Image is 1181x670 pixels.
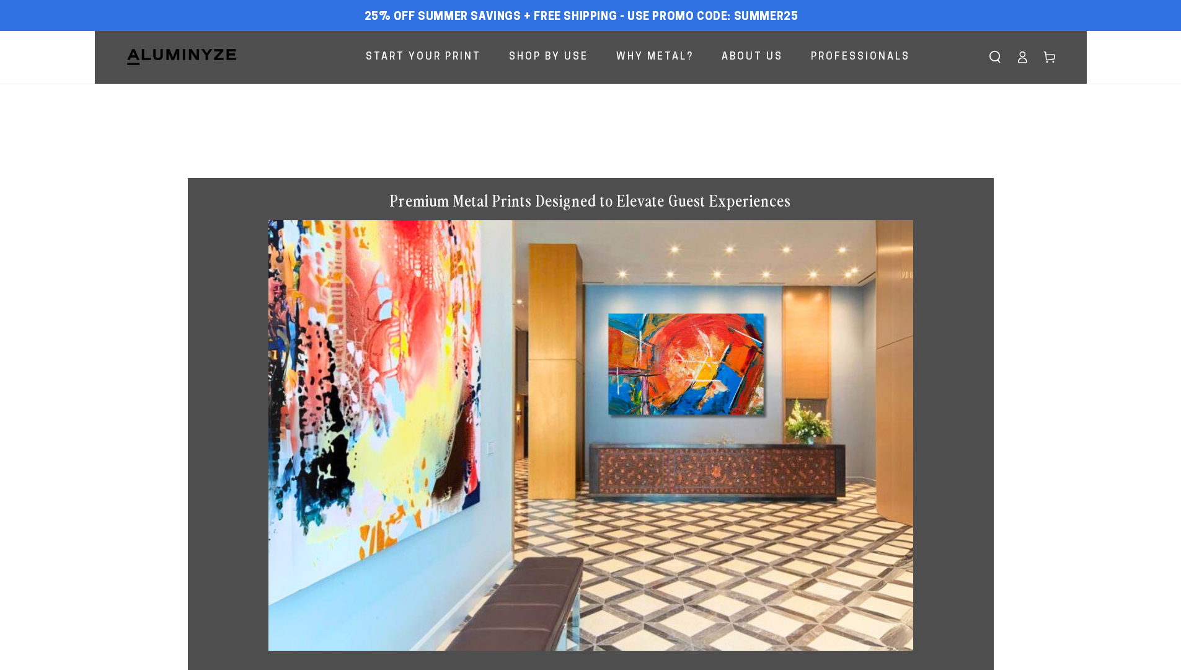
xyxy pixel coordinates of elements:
[365,11,798,24] span: 25% off Summer Savings + Free Shipping - Use Promo Code: SUMMER25
[356,41,490,74] a: Start Your Print
[802,41,919,74] a: Professionals
[722,48,783,66] span: About Us
[509,48,588,66] span: Shop By Use
[616,48,694,66] span: Why Metal?
[607,41,703,74] a: Why Metal?
[268,220,913,650] img: Hospitality-Metal-Photo-Prints
[188,121,994,153] h1: Hospitality Partners
[811,48,910,66] span: Professionals
[500,41,598,74] a: Shop By Use
[981,43,1009,71] summary: Search our site
[126,48,237,66] img: Aluminyze
[268,190,913,211] h1: Premium Metal Prints Designed to Elevate Guest Experiences
[712,41,792,74] a: About Us
[366,48,481,66] span: Start Your Print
